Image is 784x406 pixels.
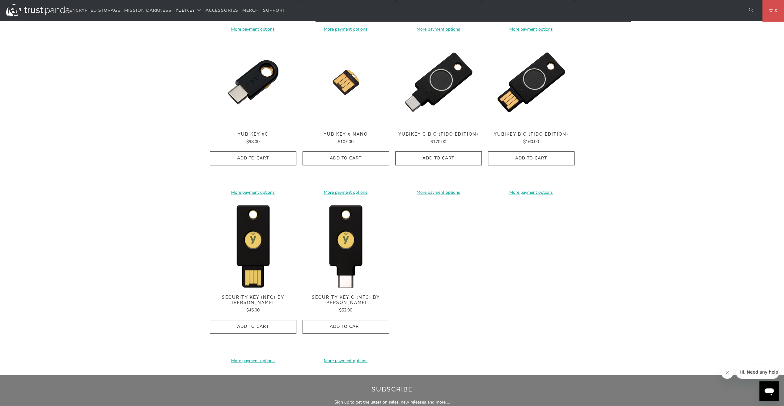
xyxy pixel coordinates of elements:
[210,320,296,334] button: Add to Cart
[263,3,285,18] a: Support
[210,132,296,145] a: YubiKey 5C $98.00
[210,151,296,165] button: Add to Cart
[210,39,296,125] img: YubiKey 5C - Trust Panda
[736,365,779,379] iframe: Message from company
[124,7,172,13] span: Mission Darkness
[395,39,482,125] a: YubiKey C Bio (FIDO Edition) - Trust Panda YubiKey C Bio (FIDO Edition) - Trust Panda
[156,384,628,394] h2: Subscribe
[523,139,539,145] span: $160.00
[303,295,389,314] a: Security Key C (NFC) by [PERSON_NAME] $52.00
[488,132,574,145] a: YubiKey Bio (FIDO Edition) $160.00
[303,26,389,33] a: More payment options
[6,4,70,16] img: Trust Panda Australia
[156,399,628,406] p: Sign up to get the latest on sales, new releases and more …
[303,295,389,305] span: Security Key C (NFC) by [PERSON_NAME]
[124,3,172,18] a: Mission Darkness
[210,202,296,289] a: Security Key (NFC) by Yubico - Trust Panda Security Key (NFC) by Yubico - Trust Panda
[488,151,574,165] button: Add to Cart
[395,151,482,165] button: Add to Cart
[759,381,779,401] iframe: Button to launch messaging window
[303,202,389,289] img: Security Key C (NFC) by Yubico - Trust Panda
[488,26,574,33] a: More payment options
[395,132,482,145] a: YubiKey C Bio (FIDO Edition) $170.00
[309,156,383,161] span: Add to Cart
[210,26,296,33] a: More payment options
[242,7,259,13] span: Merch
[402,156,475,161] span: Add to Cart
[70,3,120,18] a: Encrypted Storage
[216,324,290,329] span: Add to Cart
[70,7,120,13] span: Encrypted Storage
[338,139,354,145] span: $107.00
[206,3,238,18] a: Accessories
[494,156,568,161] span: Add to Cart
[216,156,290,161] span: Add to Cart
[488,39,574,125] img: YubiKey Bio (FIDO Edition) - Trust Panda
[70,3,285,18] nav: Translation missing: en.navigation.header.main_nav
[303,202,389,289] a: Security Key C (NFC) by Yubico - Trust Panda Security Key C (NFC) by Yubico - Trust Panda
[263,7,285,13] span: Support
[430,139,446,145] span: $170.00
[488,39,574,125] a: YubiKey Bio (FIDO Edition) - Trust Panda YubiKey Bio (FIDO Edition) - Trust Panda
[303,151,389,165] button: Add to Cart
[721,366,733,379] iframe: Close message
[339,307,352,313] span: $52.00
[488,189,574,196] a: More payment options
[303,320,389,334] button: Add to Cart
[395,39,482,125] img: YubiKey C Bio (FIDO Edition) - Trust Panda
[210,189,296,196] a: More payment options
[395,26,482,33] a: More payment options
[210,295,296,314] a: Security Key (NFC) by [PERSON_NAME] $45.00
[246,307,260,313] span: $45.00
[210,132,296,137] span: YubiKey 5C
[303,39,389,125] a: YubiKey 5 Nano - Trust Panda YubiKey 5 Nano - Trust Panda
[773,7,778,14] span: 0
[488,132,574,137] span: YubiKey Bio (FIDO Edition)
[246,139,260,145] span: $98.00
[4,4,44,9] span: Hi. Need any help?
[176,7,195,13] span: YubiKey
[303,132,389,137] span: YubiKey 5 Nano
[210,295,296,305] span: Security Key (NFC) by [PERSON_NAME]
[242,3,259,18] a: Merch
[210,39,296,125] a: YubiKey 5C - Trust Panda YubiKey 5C - Trust Panda
[309,324,383,329] span: Add to Cart
[210,202,296,289] img: Security Key (NFC) by Yubico - Trust Panda
[395,189,482,196] a: More payment options
[395,132,482,137] span: YubiKey C Bio (FIDO Edition)
[210,357,296,364] a: More payment options
[303,357,389,364] a: More payment options
[303,189,389,196] a: More payment options
[206,7,238,13] span: Accessories
[303,39,389,125] img: YubiKey 5 Nano - Trust Panda
[303,132,389,145] a: YubiKey 5 Nano $107.00
[176,3,201,18] summary: YubiKey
